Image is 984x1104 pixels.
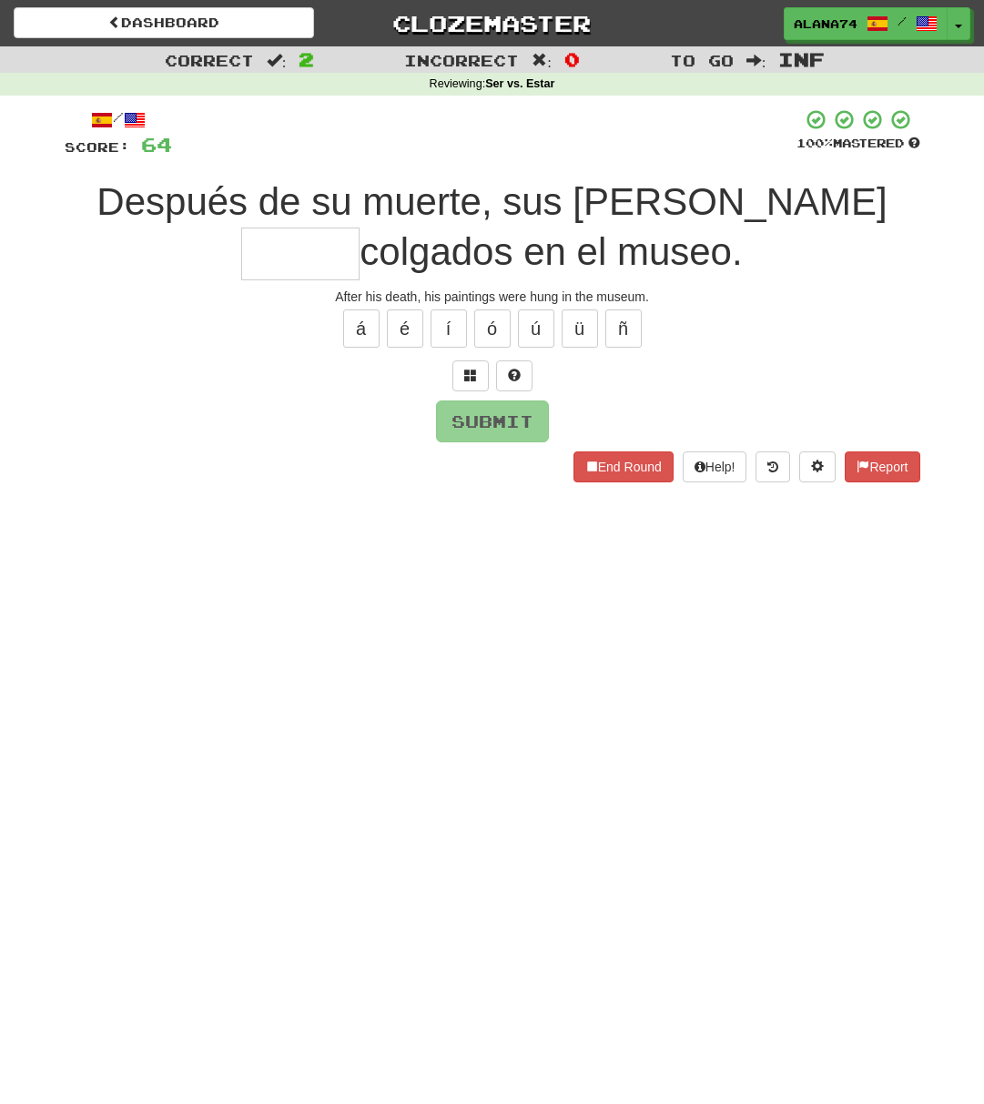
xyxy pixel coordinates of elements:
span: / [898,15,907,27]
span: : [267,53,287,68]
a: Dashboard [14,7,314,38]
a: Clozemaster [341,7,642,39]
span: Incorrect [404,51,519,69]
button: ü [562,309,598,348]
a: Alana74 / [784,7,948,40]
button: í [431,309,467,348]
span: 2 [299,48,314,70]
span: colgados en el museo. [360,230,742,273]
span: : [532,53,552,68]
span: To go [670,51,734,69]
button: Submit [436,400,549,442]
div: Mastered [796,136,920,152]
span: Inf [778,48,825,70]
button: ó [474,309,511,348]
span: : [746,53,766,68]
span: Alana74 [794,15,857,32]
button: Help! [683,451,747,482]
span: 64 [141,133,172,156]
button: á [343,309,380,348]
button: Report [845,451,919,482]
button: ú [518,309,554,348]
button: Round history (alt+y) [756,451,790,482]
span: 100 % [796,136,833,150]
div: After his death, his paintings were hung in the museum. [65,288,920,306]
button: é [387,309,423,348]
div: / [65,108,172,131]
button: Single letter hint - you only get 1 per sentence and score half the points! alt+h [496,360,533,391]
span: Después de su muerte, sus [PERSON_NAME] [96,180,887,223]
span: 0 [564,48,580,70]
span: Correct [165,51,254,69]
button: Switch sentence to multiple choice alt+p [452,360,489,391]
span: Score: [65,139,130,155]
strong: Ser vs. Estar [485,77,554,90]
button: End Round [573,451,674,482]
button: ñ [605,309,642,348]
